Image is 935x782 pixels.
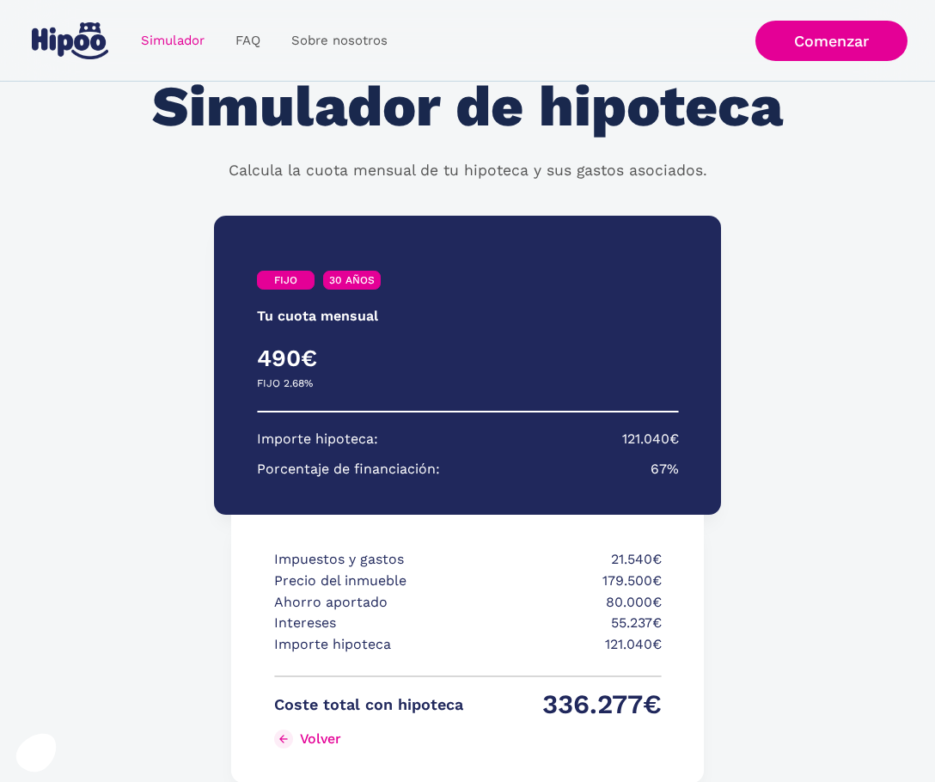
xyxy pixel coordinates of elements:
[257,306,378,327] p: Tu cuota mensual
[473,694,662,716] p: 336.277€
[274,725,463,753] a: Volver
[257,429,378,450] p: Importe hipoteca:
[473,613,662,634] p: 55.237€
[257,271,315,290] a: FIJO
[274,549,463,571] p: Impuestos y gastos
[274,613,463,634] p: Intereses
[473,634,662,656] p: 121.040€
[622,429,679,450] p: 121.040€
[473,571,662,592] p: 179.500€
[257,344,468,373] h4: 490€
[125,24,220,58] a: Simulador
[274,634,463,656] p: Importe hipoteca
[229,160,707,182] p: Calcula la cuota mensual de tu hipoteca y sus gastos asociados.
[651,459,679,480] p: 67%
[473,549,662,571] p: 21.540€
[300,730,341,747] div: Volver
[152,76,783,138] h1: Simulador de hipoteca
[274,694,463,716] p: Coste total con hipoteca
[27,15,112,66] a: home
[257,373,313,394] p: FIJO 2.68%
[473,592,662,614] p: 80.000€
[274,571,463,592] p: Precio del inmueble
[274,592,463,614] p: Ahorro aportado
[755,21,907,61] a: Comenzar
[276,24,403,58] a: Sobre nosotros
[323,271,381,290] a: 30 AÑOS
[257,459,440,480] p: Porcentaje de financiación:
[220,24,276,58] a: FAQ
